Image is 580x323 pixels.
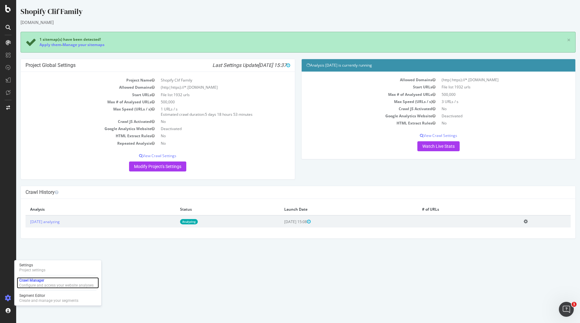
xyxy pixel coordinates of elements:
[242,62,274,68] span: [DATE] 15:37
[9,105,142,118] td: Max Speed (URLs / s)
[290,62,555,68] h4: Analysis [DATE] is currently running
[290,119,422,127] td: HTML Extract Rules
[142,140,274,147] td: No
[19,293,78,298] div: Segment Editor
[401,141,443,151] a: Watch Live Stats
[196,62,274,68] i: Last Settings Update
[19,268,45,273] div: Project settings
[4,19,559,26] div: [DOMAIN_NAME]
[422,119,554,127] td: No
[551,37,554,43] a: ×
[9,91,142,98] td: Start URLs
[159,204,263,215] th: Status
[113,161,170,171] a: Modify Project's Settings
[142,132,274,139] td: No
[9,84,142,91] td: Allowed Domains
[9,98,142,105] td: Max # of Analysed URLs
[19,298,78,303] div: Create and manage your segments
[23,42,88,47] div: -
[9,132,142,139] td: HTML Extract Rules
[9,189,554,195] h4: Crawl History
[14,219,44,224] a: [DATE] analyzing
[17,277,99,288] a: Crawl ManagerConfigure and access your website analyses
[164,219,182,224] a: Analyzing
[19,278,94,283] div: Crawl Manager
[46,42,88,47] a: Manage your sitemaps
[290,112,422,119] td: Google Analytics Website
[422,76,554,83] td: (http|https)://*.[DOMAIN_NAME]
[9,118,142,125] td: Crawl JS Activated
[422,112,554,119] td: Deactivated
[9,62,274,68] h4: Project Global Settings
[290,76,422,83] td: Allowed Domains
[422,98,554,105] td: 3 URLs / s
[142,118,274,125] td: No
[4,6,559,19] div: Shopify Clif Family
[268,219,295,224] span: [DATE] 15:08
[572,302,577,307] span: 1
[290,83,422,91] td: Start URLs
[19,263,45,268] div: Settings
[142,84,274,91] td: (http|https)://*.[DOMAIN_NAME]
[290,98,422,105] td: Max Speed (URLs / s)
[422,91,554,98] td: 500,000
[290,91,422,98] td: Max # of Analysed URLs
[17,293,99,304] a: Segment EditorCreate and manage your segments
[559,302,574,317] iframe: Intercom live chat
[142,105,274,118] td: 1 URLs / s Estimated crawl duration:
[290,105,422,112] td: Crawl JS Activated
[189,112,236,117] span: 5 days 18 hours 53 minutes
[401,204,503,215] th: # of URLs
[422,83,554,91] td: File list 1932 urls
[9,204,159,215] th: Analysis
[17,262,99,273] a: SettingsProject settings
[142,77,274,84] td: Shopify Clif Family
[9,125,142,132] td: Google Analytics Website
[422,105,554,112] td: No
[142,98,274,105] td: 500,000
[23,37,85,42] span: 1 sitemap(s) have been detected!
[23,42,45,47] a: Apply them
[142,91,274,98] td: File list 1932 urls
[290,133,555,138] p: View Crawl Settings
[19,283,94,288] div: Configure and access your website analyses
[9,153,274,158] p: View Crawl Settings
[9,77,142,84] td: Project Name
[142,125,274,132] td: Deactivated
[263,204,401,215] th: Launch Date
[9,140,142,147] td: Repeated Analysis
